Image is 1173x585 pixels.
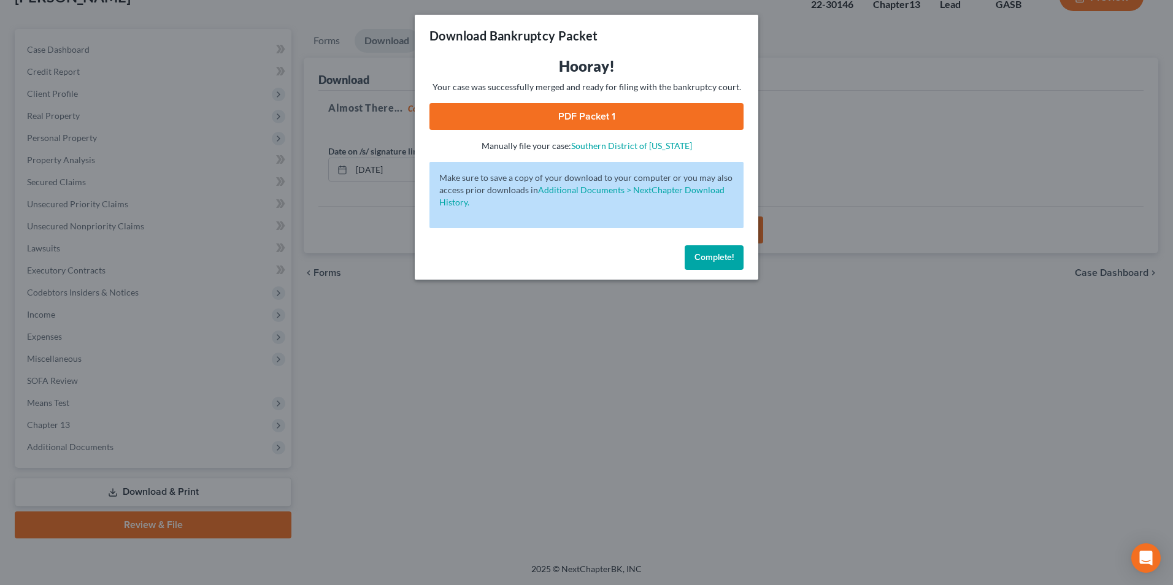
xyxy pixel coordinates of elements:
[439,172,734,208] p: Make sure to save a copy of your download to your computer or you may also access prior downloads in
[429,81,744,93] p: Your case was successfully merged and ready for filing with the bankruptcy court.
[429,103,744,130] a: PDF Packet 1
[1131,543,1161,573] div: Open Intercom Messenger
[571,140,692,151] a: Southern District of [US_STATE]
[429,140,744,152] p: Manually file your case:
[694,252,734,262] span: Complete!
[429,56,744,76] h3: Hooray!
[685,245,744,270] button: Complete!
[429,27,598,44] h3: Download Bankruptcy Packet
[439,185,725,207] a: Additional Documents > NextChapter Download History.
